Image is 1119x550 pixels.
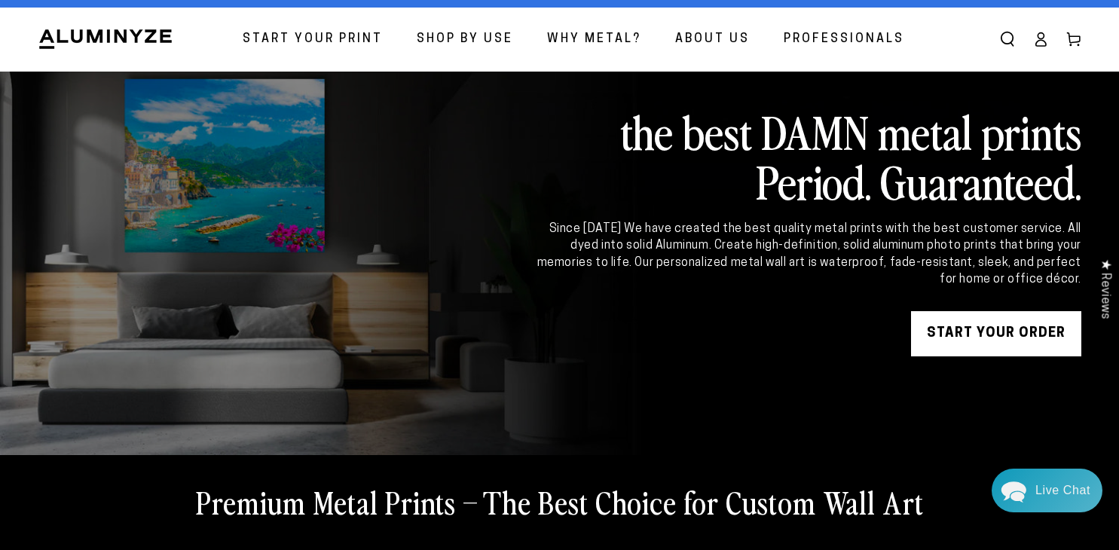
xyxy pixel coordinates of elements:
span: About Us [675,29,750,50]
summary: Search our site [991,23,1024,56]
div: Chat widget toggle [992,469,1102,512]
div: Contact Us Directly [1035,469,1090,512]
a: Professionals [772,20,916,60]
span: Professionals [784,29,904,50]
a: Shop By Use [405,20,524,60]
a: Why Metal? [536,20,653,60]
span: Why Metal? [547,29,641,50]
span: Start Your Print [243,29,383,50]
a: About Us [664,20,761,60]
div: Click to open Judge.me floating reviews tab [1090,247,1119,331]
h2: the best DAMN metal prints Period. Guaranteed. [534,106,1081,206]
a: Start Your Print [231,20,394,60]
div: Since [DATE] We have created the best quality metal prints with the best customer service. All dy... [534,221,1081,289]
a: START YOUR Order [911,311,1081,356]
span: Shop By Use [417,29,513,50]
h2: Premium Metal Prints – The Best Choice for Custom Wall Art [196,482,924,521]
